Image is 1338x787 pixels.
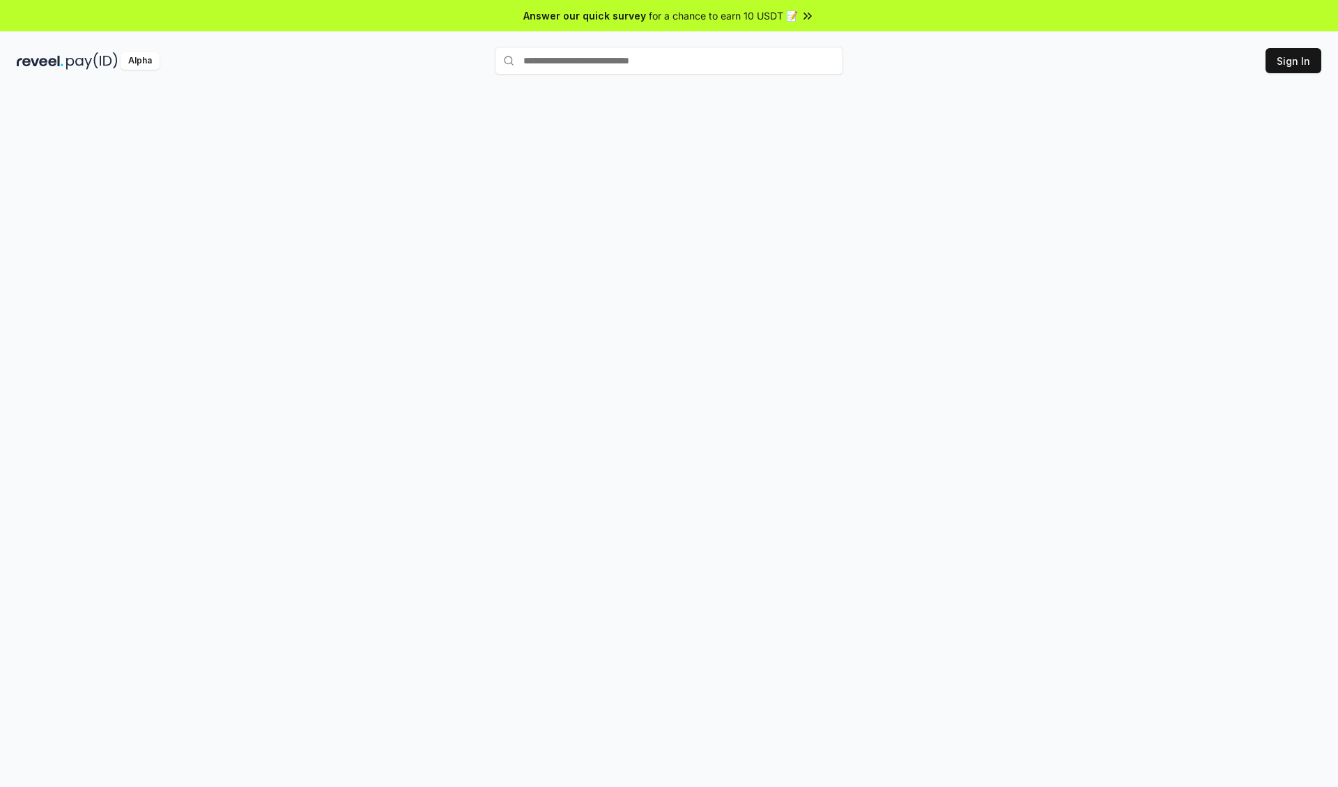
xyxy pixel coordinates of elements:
button: Sign In [1266,48,1321,73]
span: for a chance to earn 10 USDT 📝 [649,8,798,23]
span: Answer our quick survey [523,8,646,23]
img: pay_id [66,52,118,70]
div: Alpha [121,52,160,70]
img: reveel_dark [17,52,63,70]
